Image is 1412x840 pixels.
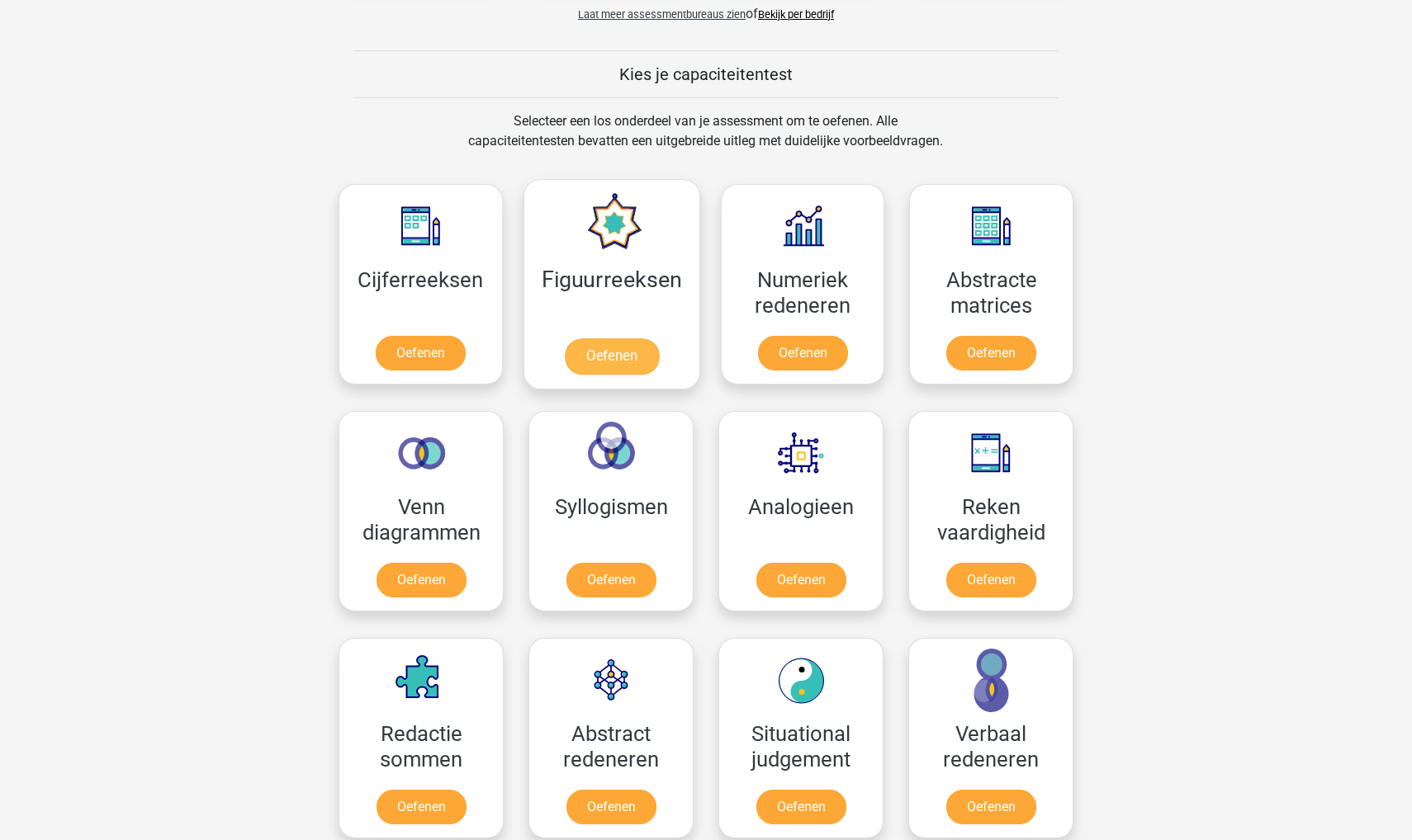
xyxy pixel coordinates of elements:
[758,336,848,370] a: Oefenen
[376,336,466,370] a: Oefenen
[578,8,746,21] span: Laat meer assessmentbureaus zien
[946,336,1036,370] a: Oefenen
[756,563,846,597] a: Oefenen
[377,563,467,597] a: Oefenen
[566,790,656,824] a: Oefenen
[564,338,658,375] a: Oefenen
[377,790,467,824] a: Oefenen
[453,111,959,171] div: Selecteer een los onderdeel van je assessment om te oefenen. Alle capaciteitentesten bevatten een...
[353,64,1059,84] h5: Kies je capaciteitentest
[566,563,656,597] a: Oefenen
[946,790,1036,824] a: Oefenen
[946,563,1036,597] a: Oefenen
[758,8,834,21] a: Bekijk per bedrijf
[756,790,846,824] a: Oefenen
